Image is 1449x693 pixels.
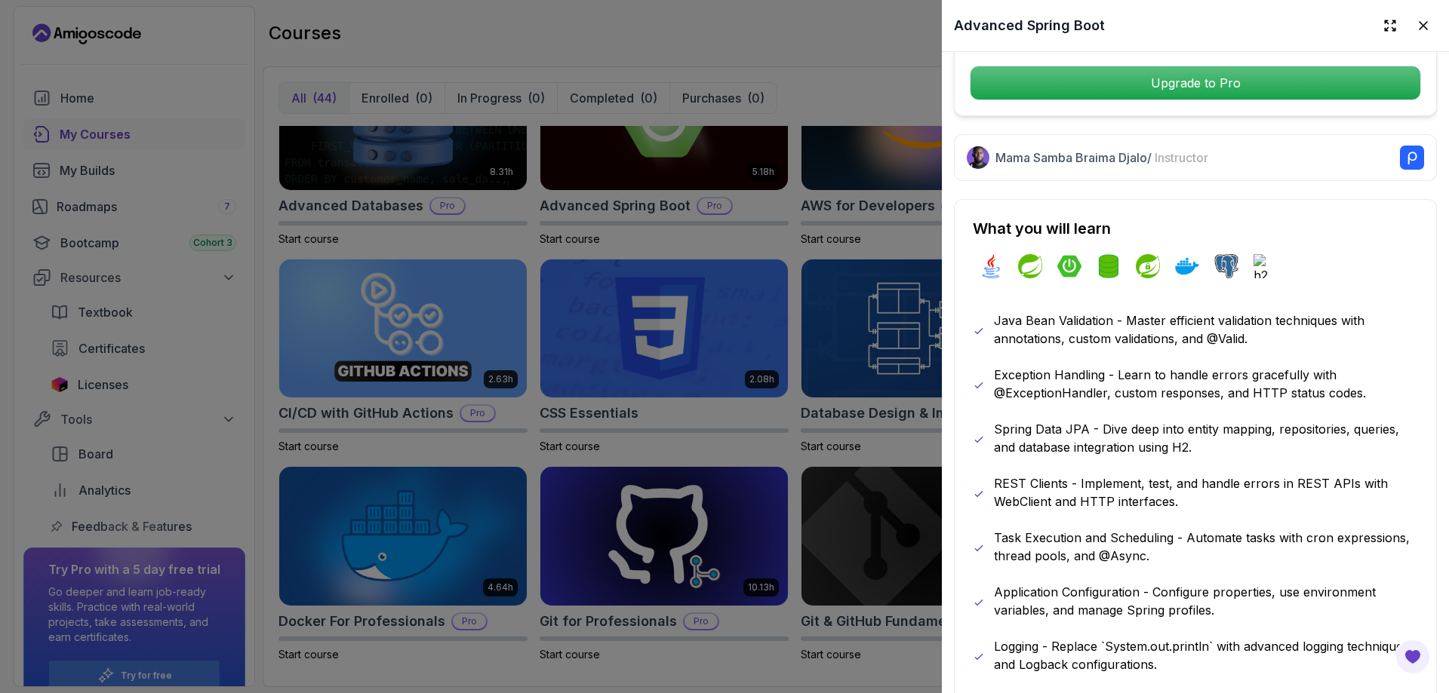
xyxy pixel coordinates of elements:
button: Upgrade to Pro [970,66,1421,100]
h2: What you will learn [973,218,1418,239]
button: Open Feedback Button [1395,639,1431,675]
img: spring-boot logo [1057,254,1081,278]
p: Upgrade to Pro [971,66,1420,100]
p: Mama Samba Braima Djalo / [995,149,1208,167]
p: REST Clients - Implement, test, and handle errors in REST APIs with WebClient and HTTP interfaces. [994,474,1418,511]
img: spring-security logo [1136,254,1160,278]
img: h2 logo [1254,254,1278,278]
p: Exception Handling - Learn to handle errors gracefully with @ExceptionHandler, custom responses, ... [994,366,1418,402]
img: java logo [979,254,1003,278]
p: Logging - Replace `System.out.println` with advanced logging techniques and Logback configurations. [994,637,1418,673]
h2: Advanced Spring Boot [954,15,1105,36]
img: Nelson Djalo [967,146,989,169]
button: Expand drawer [1377,12,1404,39]
p: Task Execution and Scheduling - Automate tasks with cron expressions, thread pools, and @Async. [994,529,1418,565]
img: docker logo [1175,254,1199,278]
span: Instructor [1155,150,1208,165]
img: spring-data-jpa logo [1097,254,1121,278]
img: spring logo [1018,254,1042,278]
p: Application Configuration - Configure properties, use environment variables, and manage Spring pr... [994,583,1418,619]
img: postgres logo [1214,254,1238,278]
p: Java Bean Validation - Master efficient validation techniques with annotations, custom validation... [994,311,1418,348]
p: Spring Data JPA - Dive deep into entity mapping, repositories, queries, and database integration ... [994,420,1418,456]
